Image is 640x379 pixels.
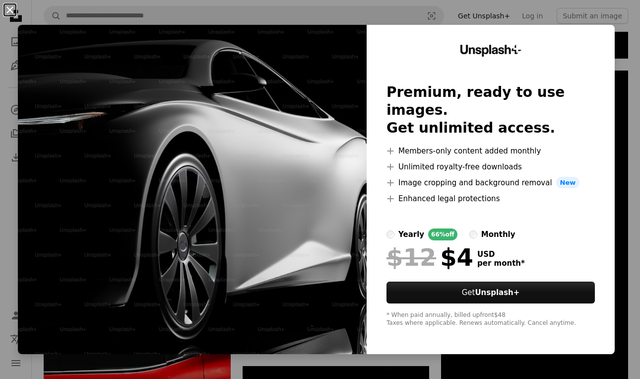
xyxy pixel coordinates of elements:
[477,259,525,268] span: per month *
[386,244,436,270] span: $12
[386,282,595,303] button: GetUnsplash+
[556,177,580,189] span: New
[386,145,595,157] li: Members-only content added monthly
[386,230,394,238] input: yearly66%off
[386,193,595,205] li: Enhanced legal protections
[477,250,525,259] span: USD
[481,228,515,240] div: monthly
[386,83,595,137] h2: Premium, ready to use images. Get unlimited access.
[386,244,473,270] div: $4
[428,228,457,240] div: 66% off
[386,161,595,173] li: Unlimited royalty-free downloads
[386,177,595,189] li: Image cropping and background removal
[475,288,519,297] strong: Unsplash+
[469,230,477,238] input: monthly
[386,311,595,327] div: * When paid annually, billed upfront $48 Taxes where applicable. Renews automatically. Cancel any...
[398,228,424,240] div: yearly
